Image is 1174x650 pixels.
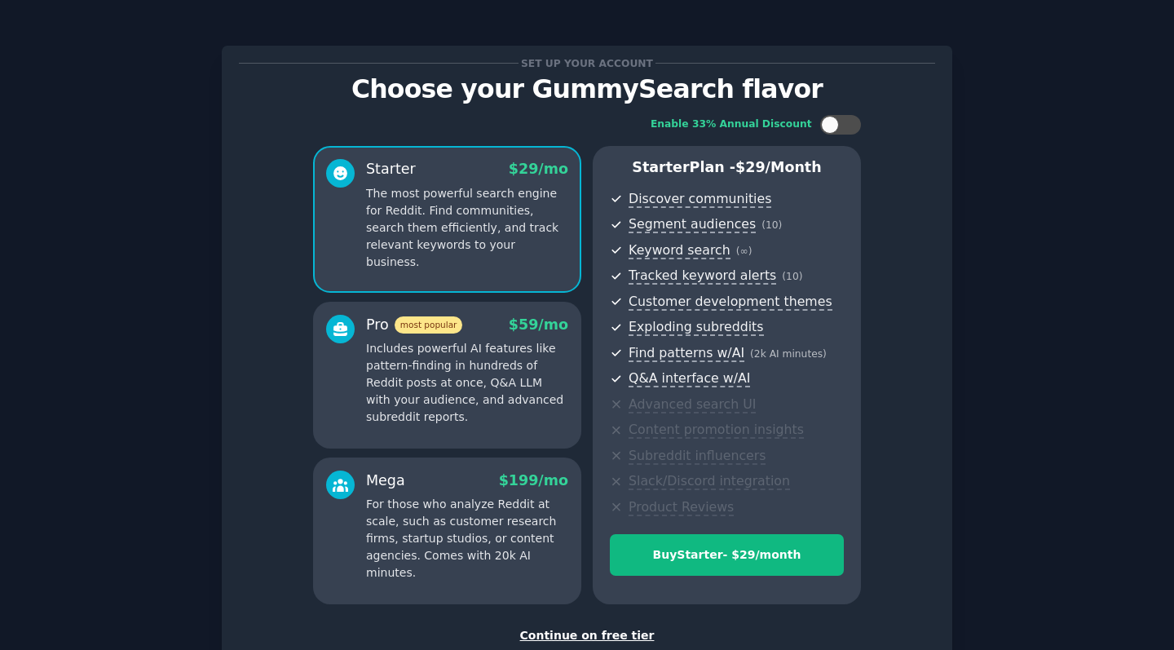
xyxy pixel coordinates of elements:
[499,472,568,489] span: $ 199 /mo
[610,157,844,178] p: Starter Plan -
[782,271,802,282] span: ( 10 )
[366,315,462,335] div: Pro
[735,159,822,175] span: $ 29 /month
[629,345,744,362] span: Find patterns w/AI
[611,546,843,564] div: Buy Starter - $ 29 /month
[629,448,766,465] span: Subreddit influencers
[519,55,656,72] span: Set up your account
[629,499,734,516] span: Product Reviews
[610,534,844,576] button: BuyStarter- $29/month
[629,396,756,413] span: Advanced search UI
[629,319,763,336] span: Exploding subreddits
[366,159,416,179] div: Starter
[629,268,776,285] span: Tracked keyword alerts
[629,216,756,233] span: Segment audiences
[629,370,750,387] span: Q&A interface w/AI
[629,294,832,311] span: Customer development themes
[750,348,827,360] span: ( 2k AI minutes )
[629,191,771,208] span: Discover communities
[736,245,753,257] span: ( ∞ )
[366,471,405,491] div: Mega
[761,219,782,231] span: ( 10 )
[366,185,568,271] p: The most powerful search engine for Reddit. Find communities, search them efficiently, and track ...
[509,316,568,333] span: $ 59 /mo
[366,496,568,581] p: For those who analyze Reddit at scale, such as customer research firms, startup studios, or conte...
[629,473,790,490] span: Slack/Discord integration
[629,242,730,259] span: Keyword search
[239,627,935,644] div: Continue on free tier
[395,316,463,334] span: most popular
[239,75,935,104] p: Choose your GummySearch flavor
[509,161,568,177] span: $ 29 /mo
[651,117,812,132] div: Enable 33% Annual Discount
[629,422,804,439] span: Content promotion insights
[366,340,568,426] p: Includes powerful AI features like pattern-finding in hundreds of Reddit posts at once, Q&A LLM w...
